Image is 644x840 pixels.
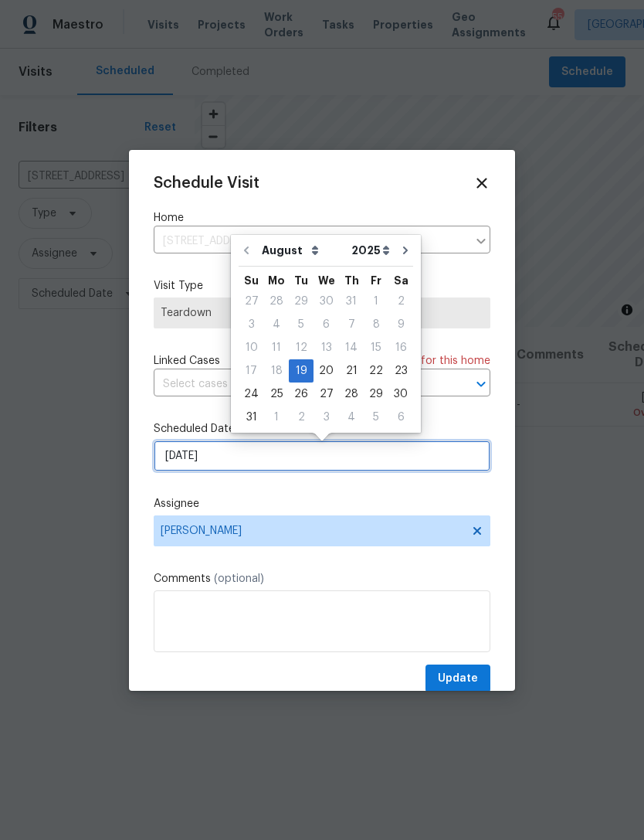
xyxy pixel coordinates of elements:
div: 28 [339,383,364,405]
div: 17 [239,360,264,382]
div: Fri Aug 08 2025 [364,313,388,336]
div: Wed Aug 20 2025 [314,359,339,383]
div: 18 [264,360,289,382]
abbr: Friday [371,275,381,286]
div: Thu Jul 31 2025 [339,290,364,313]
div: 4 [339,406,364,428]
select: Year [347,239,394,262]
div: Sun Jul 27 2025 [239,290,264,313]
div: Fri Aug 29 2025 [364,383,388,406]
div: 6 [388,406,413,428]
label: Comments [154,571,490,587]
span: Linked Cases [154,353,220,369]
div: Sun Aug 03 2025 [239,313,264,336]
div: Fri Aug 01 2025 [364,290,388,313]
div: 5 [289,314,314,335]
div: Sat Aug 16 2025 [388,336,413,359]
div: 1 [364,291,388,312]
div: 14 [339,337,364,359]
div: Tue Aug 19 2025 [289,359,314,383]
div: Tue Aug 12 2025 [289,336,314,359]
div: 30 [388,383,413,405]
abbr: Sunday [244,275,259,286]
div: 6 [314,314,339,335]
button: Go to next month [394,235,417,266]
button: Go to previous month [235,235,258,266]
div: 4 [264,314,289,335]
div: Mon Sep 01 2025 [264,406,289,429]
div: Wed Sep 03 2025 [314,406,339,429]
div: 24 [239,383,264,405]
div: 3 [314,406,339,428]
div: Thu Aug 14 2025 [339,336,364,359]
div: 2 [388,291,413,312]
div: 12 [289,337,314,359]
abbr: Wednesday [318,275,335,286]
div: 16 [388,337,413,359]
div: Mon Aug 11 2025 [264,336,289,359]
div: 13 [314,337,339,359]
div: 27 [239,291,264,312]
span: Schedule Visit [154,175,259,191]
div: Fri Aug 22 2025 [364,359,388,383]
div: Sat Aug 02 2025 [388,290,413,313]
div: Sun Aug 17 2025 [239,359,264,383]
div: 29 [364,383,388,405]
span: Close [473,175,490,192]
div: 19 [289,360,314,382]
div: Mon Aug 25 2025 [264,383,289,406]
div: Thu Aug 07 2025 [339,313,364,336]
div: 22 [364,360,388,382]
div: Sat Aug 30 2025 [388,383,413,406]
div: Wed Jul 30 2025 [314,290,339,313]
div: Sat Aug 09 2025 [388,313,413,336]
label: Visit Type [154,278,490,294]
div: 3 [239,314,264,335]
div: Fri Aug 15 2025 [364,336,388,359]
div: Thu Aug 21 2025 [339,359,364,383]
div: 21 [339,360,364,382]
div: 10 [239,337,264,359]
div: 5 [364,406,388,428]
div: Wed Aug 06 2025 [314,313,339,336]
input: Enter in an address [154,230,467,253]
label: Scheduled Date [154,421,490,437]
div: 27 [314,383,339,405]
div: 31 [239,406,264,428]
div: Thu Sep 04 2025 [339,406,364,429]
div: 29 [289,291,314,312]
div: Mon Aug 04 2025 [264,313,289,336]
label: Assignee [154,496,490,512]
div: Thu Aug 28 2025 [339,383,364,406]
abbr: Saturday [394,275,408,286]
div: 20 [314,360,339,382]
div: 9 [388,314,413,335]
div: 8 [364,314,388,335]
abbr: Tuesday [294,275,308,286]
div: 26 [289,383,314,405]
div: 15 [364,337,388,359]
div: Tue Jul 29 2025 [289,290,314,313]
div: 1 [264,406,289,428]
div: 28 [264,291,289,312]
div: Mon Jul 28 2025 [264,290,289,313]
div: Tue Aug 05 2025 [289,313,314,336]
div: Tue Aug 26 2025 [289,383,314,406]
span: [PERSON_NAME] [161,525,463,537]
div: 2 [289,406,314,428]
div: 25 [264,383,289,405]
abbr: Monday [268,275,285,286]
div: Mon Aug 18 2025 [264,359,289,383]
div: Tue Sep 02 2025 [289,406,314,429]
div: 11 [264,337,289,359]
div: Sun Aug 31 2025 [239,406,264,429]
div: Sun Aug 10 2025 [239,336,264,359]
div: Sun Aug 24 2025 [239,383,264,406]
span: Update [438,669,478,689]
button: Update [425,665,490,693]
div: Wed Aug 13 2025 [314,336,339,359]
input: M/D/YYYY [154,440,490,471]
div: 30 [314,291,339,312]
div: Sat Sep 06 2025 [388,406,413,429]
select: Month [258,239,347,262]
